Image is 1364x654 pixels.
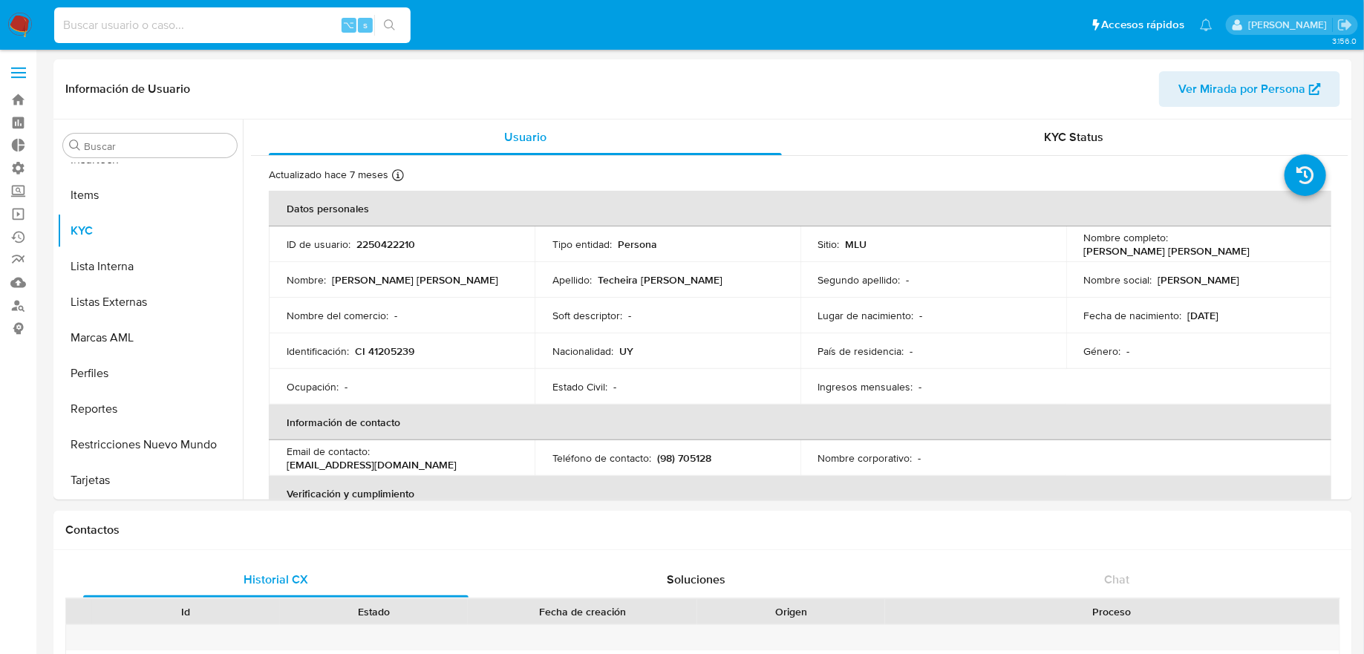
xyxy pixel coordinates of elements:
a: Salir [1337,17,1353,33]
div: Fecha de creación [478,604,687,619]
button: Marcas AML [57,320,243,356]
p: Lugar de nacimiento : [818,309,914,322]
p: Identificación : [287,344,349,358]
div: Proceso [895,604,1329,619]
p: 2250422210 [356,238,415,251]
p: - [919,380,922,393]
button: search-icon [374,15,405,36]
p: [PERSON_NAME] [PERSON_NAME] [332,273,498,287]
p: Tipo entidad : [552,238,612,251]
span: KYC Status [1045,128,1104,145]
p: Techeira [PERSON_NAME] [598,273,722,287]
p: [PERSON_NAME] [PERSON_NAME] [1084,244,1250,258]
span: ⌥ [343,18,354,32]
p: Nombre del comercio : [287,309,388,322]
p: - [394,309,397,322]
p: Soft descriptor : [552,309,622,322]
th: Verificación y cumplimiento [269,476,1331,511]
span: Historial CX [244,571,308,588]
p: UY [619,344,633,358]
p: Ingresos mensuales : [818,380,913,393]
p: [DATE] [1188,309,1219,322]
p: - [910,344,913,358]
p: (98) 705128 [657,451,711,465]
p: CI 41205239 [355,344,414,358]
span: Accesos rápidos [1102,17,1185,33]
p: Estado Civil : [552,380,607,393]
span: s [363,18,368,32]
p: Nombre completo : [1084,231,1169,244]
button: Tarjetas [57,462,243,498]
span: Soluciones [667,571,725,588]
button: Reportes [57,391,243,427]
button: Restricciones Nuevo Mundo [57,427,243,462]
span: Usuario [504,128,546,145]
p: - [920,309,923,322]
p: ID de usuario : [287,238,350,251]
p: Género : [1084,344,1121,358]
th: Información de contacto [269,405,1331,440]
p: Segundo apellido : [818,273,901,287]
p: Teléfono de contacto : [552,451,651,465]
p: - [613,380,616,393]
div: Id [102,604,270,619]
p: Fecha de nacimiento : [1084,309,1182,322]
p: - [918,451,921,465]
input: Buscar usuario o caso... [54,16,411,35]
button: Lista Interna [57,249,243,284]
p: - [628,309,631,322]
p: MLU [846,238,867,251]
p: - [907,273,910,287]
button: Items [57,177,243,213]
p: Nombre : [287,273,326,287]
p: - [345,380,347,393]
p: Apellido : [552,273,592,287]
p: [EMAIL_ADDRESS][DOMAIN_NAME] [287,458,457,471]
span: Ver Mirada por Persona [1178,71,1305,107]
p: eric.malcangi@mercadolibre.com [1248,18,1332,32]
p: Sitio : [818,238,840,251]
p: Nombre social : [1084,273,1152,287]
h1: Contactos [65,523,1340,537]
button: Ver Mirada por Persona [1159,71,1340,107]
input: Buscar [84,140,231,153]
p: - [1127,344,1130,358]
p: Nacionalidad : [552,344,613,358]
p: Nombre corporativo : [818,451,913,465]
a: Notificaciones [1200,19,1213,31]
div: Estado [290,604,457,619]
p: Actualizado hace 7 meses [269,168,388,182]
button: Perfiles [57,356,243,391]
p: País de residencia : [818,344,904,358]
th: Datos personales [269,191,1331,226]
div: Origen [708,604,875,619]
button: KYC [57,213,243,249]
p: [PERSON_NAME] [1158,273,1240,287]
p: Ocupación : [287,380,339,393]
button: Listas Externas [57,284,243,320]
h1: Información de Usuario [65,82,190,97]
p: Email de contacto : [287,445,370,458]
span: Chat [1105,571,1130,588]
p: Persona [618,238,657,251]
button: Buscar [69,140,81,151]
